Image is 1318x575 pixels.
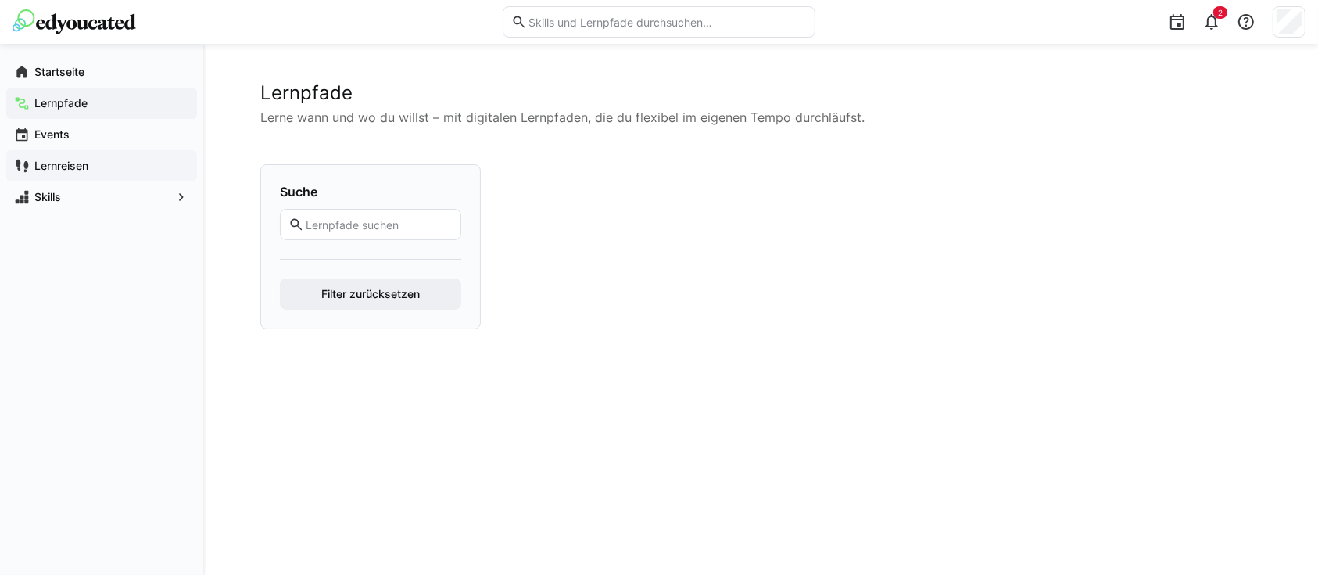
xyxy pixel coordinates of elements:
input: Skills und Lernpfade durchsuchen… [527,15,807,29]
button: Filter zurücksetzen [280,279,461,310]
span: Filter zurücksetzen [319,286,422,302]
h4: Suche [280,184,461,199]
span: 2 [1218,8,1223,17]
h2: Lernpfade [260,81,1261,105]
p: Lerne wann und wo du willst – mit digitalen Lernpfaden, die du flexibel im eigenen Tempo durchläu... [260,108,1261,127]
input: Lernpfade suchen [304,217,453,232]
